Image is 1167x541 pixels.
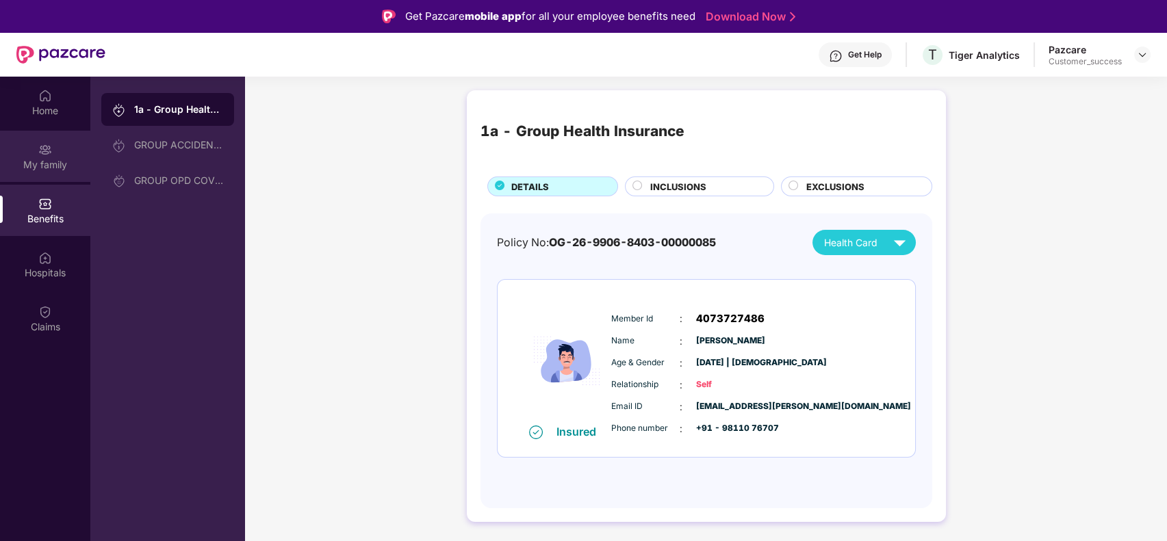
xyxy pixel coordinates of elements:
img: svg+xml;base64,PHN2ZyBpZD0iSG9zcGl0YWxzIiB4bWxucz0iaHR0cDovL3d3dy53My5vcmcvMjAwMC9zdmciIHdpZHRoPS... [38,251,52,265]
img: svg+xml;base64,PHN2ZyBpZD0iSG9tZSIgeG1sbnM9Imh0dHA6Ly93d3cudzMub3JnLzIwMDAvc3ZnIiB3aWR0aD0iMjAiIG... [38,89,52,103]
span: [EMAIL_ADDRESS][PERSON_NAME][DOMAIN_NAME] [696,400,765,413]
img: svg+xml;base64,PHN2ZyB3aWR0aD0iMjAiIGhlaWdodD0iMjAiIHZpZXdCb3g9IjAgMCAyMCAyMCIgZmlsbD0ibm9uZSIgeG... [112,103,126,117]
img: svg+xml;base64,PHN2ZyBpZD0iQmVuZWZpdHMiIHhtbG5zPSJodHRwOi8vd3d3LnczLm9yZy8yMDAwL3N2ZyIgd2lkdGg9Ij... [38,197,52,211]
div: 1a - Group Health Insurance [134,103,223,116]
span: Phone number [611,422,680,435]
span: : [680,356,682,371]
span: DETAILS [511,180,549,194]
span: : [680,378,682,393]
span: : [680,421,682,436]
span: Age & Gender [611,356,680,369]
div: Policy No: [497,234,716,251]
span: : [680,311,682,326]
span: Self [696,378,765,391]
span: OG-26-9906-8403-00000085 [549,236,716,249]
span: Health Card [824,235,877,250]
span: Email ID [611,400,680,413]
span: [DATE] | [DEMOGRAPHIC_DATA] [696,356,765,369]
img: svg+xml;base64,PHN2ZyB4bWxucz0iaHR0cDovL3d3dy53My5vcmcvMjAwMC9zdmciIHdpZHRoPSIxNiIgaGVpZ2h0PSIxNi... [529,425,543,439]
button: Health Card [812,230,916,255]
div: 1a - Group Health Insurance [480,120,684,143]
img: svg+xml;base64,PHN2ZyB3aWR0aD0iMjAiIGhlaWdodD0iMjAiIHZpZXdCb3g9IjAgMCAyMCAyMCIgZmlsbD0ibm9uZSIgeG... [38,143,52,157]
div: Get Pazcare for all your employee benefits need [405,8,695,25]
span: 4073727486 [696,311,765,327]
span: Name [611,334,680,347]
span: INCLUSIONS [650,180,706,194]
img: New Pazcare Logo [16,46,105,64]
div: GROUP OPD COVER [134,175,223,186]
strong: mobile app [465,10,522,23]
a: Download Now [706,10,791,24]
span: +91 - 98110 76707 [696,422,765,435]
span: Relationship [611,378,680,391]
span: T [928,47,937,63]
div: Customer_success [1049,56,1122,67]
img: svg+xml;base64,PHN2ZyBpZD0iSGVscC0zMngzMiIgeG1sbnM9Imh0dHA6Ly93d3cudzMub3JnLzIwMDAvc3ZnIiB3aWR0aD... [829,49,843,63]
img: svg+xml;base64,PHN2ZyB3aWR0aD0iMjAiIGhlaWdodD0iMjAiIHZpZXdCb3g9IjAgMCAyMCAyMCIgZmlsbD0ibm9uZSIgeG... [112,174,126,188]
div: Tiger Analytics [949,49,1020,62]
div: Insured [556,425,604,438]
div: Pazcare [1049,43,1122,56]
img: svg+xml;base64,PHN2ZyBpZD0iRHJvcGRvd24tMzJ4MzIiIHhtbG5zPSJodHRwOi8vd3d3LnczLm9yZy8yMDAwL3N2ZyIgd2... [1137,49,1148,60]
img: icon [526,298,608,424]
img: Stroke [790,10,795,24]
img: svg+xml;base64,PHN2ZyB3aWR0aD0iMjAiIGhlaWdodD0iMjAiIHZpZXdCb3g9IjAgMCAyMCAyMCIgZmlsbD0ibm9uZSIgeG... [112,139,126,153]
span: Member Id [611,313,680,326]
span: EXCLUSIONS [806,180,864,194]
span: : [680,334,682,349]
img: Logo [382,10,396,23]
img: svg+xml;base64,PHN2ZyB4bWxucz0iaHR0cDovL3d3dy53My5vcmcvMjAwMC9zdmciIHZpZXdCb3g9IjAgMCAyNCAyNCIgd2... [888,230,912,254]
span: [PERSON_NAME] [696,334,765,347]
div: Get Help [848,49,882,60]
span: : [680,399,682,414]
img: svg+xml;base64,PHN2ZyBpZD0iQ2xhaW0iIHhtbG5zPSJodHRwOi8vd3d3LnczLm9yZy8yMDAwL3N2ZyIgd2lkdGg9IjIwIi... [38,305,52,319]
div: GROUP ACCIDENTAL INSURANCE [134,140,223,150]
